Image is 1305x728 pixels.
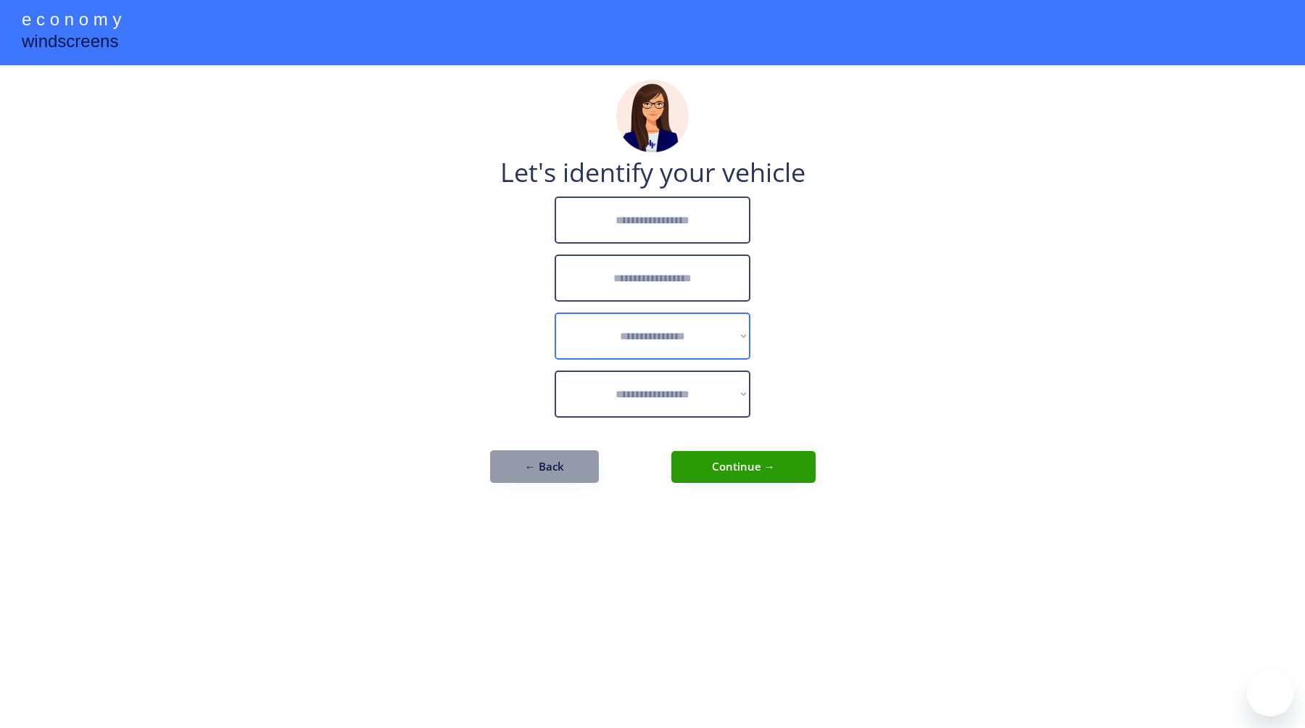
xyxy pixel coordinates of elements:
[490,450,599,483] button: ← Back
[500,160,805,186] div: Let's identify your vehicle
[616,80,689,152] img: madeline.png
[671,451,816,483] button: Continue →
[22,29,118,57] div: windscreens
[22,7,121,35] div: e c o n o m y
[1247,670,1293,716] iframe: Button to launch messaging window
